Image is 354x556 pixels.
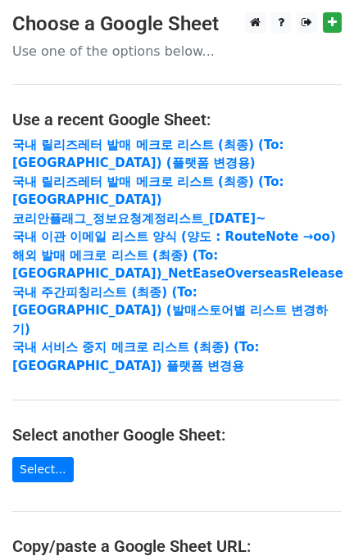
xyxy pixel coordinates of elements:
h4: Select another Google Sheet: [12,425,342,445]
p: Use one of the options below... [12,43,342,60]
a: 국내 릴리즈레터 발매 메크로 리스트 (최종) (To:[GEOGRAPHIC_DATA]) (플랫폼 변경용) [12,138,284,171]
a: 국내 이관 이메일 리스트 양식 (양도 : RouteNote →oo) [12,229,336,244]
a: 국내 주간피칭리스트 (최종) (To:[GEOGRAPHIC_DATA]) (발매스토어별 리스트 변경하기) [12,285,328,337]
a: 코리안플래그_정보요청계정리스트_[DATE]~ [12,211,266,226]
a: 국내 릴리즈레터 발매 메크로 리스트 (최종) (To:[GEOGRAPHIC_DATA]) [12,174,284,208]
a: 해외 발매 메크로 리스트 (최종) (To: [GEOGRAPHIC_DATA])_NetEaseOverseasRelease [12,248,343,282]
h4: Use a recent Google Sheet: [12,110,342,129]
a: Select... [12,457,74,482]
h4: Copy/paste a Google Sheet URL: [12,536,342,556]
a: 국내 서비스 중지 메크로 리스트 (최종) (To:[GEOGRAPHIC_DATA]) 플랫폼 변경용 [12,340,259,373]
h3: Choose a Google Sheet [12,12,342,36]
